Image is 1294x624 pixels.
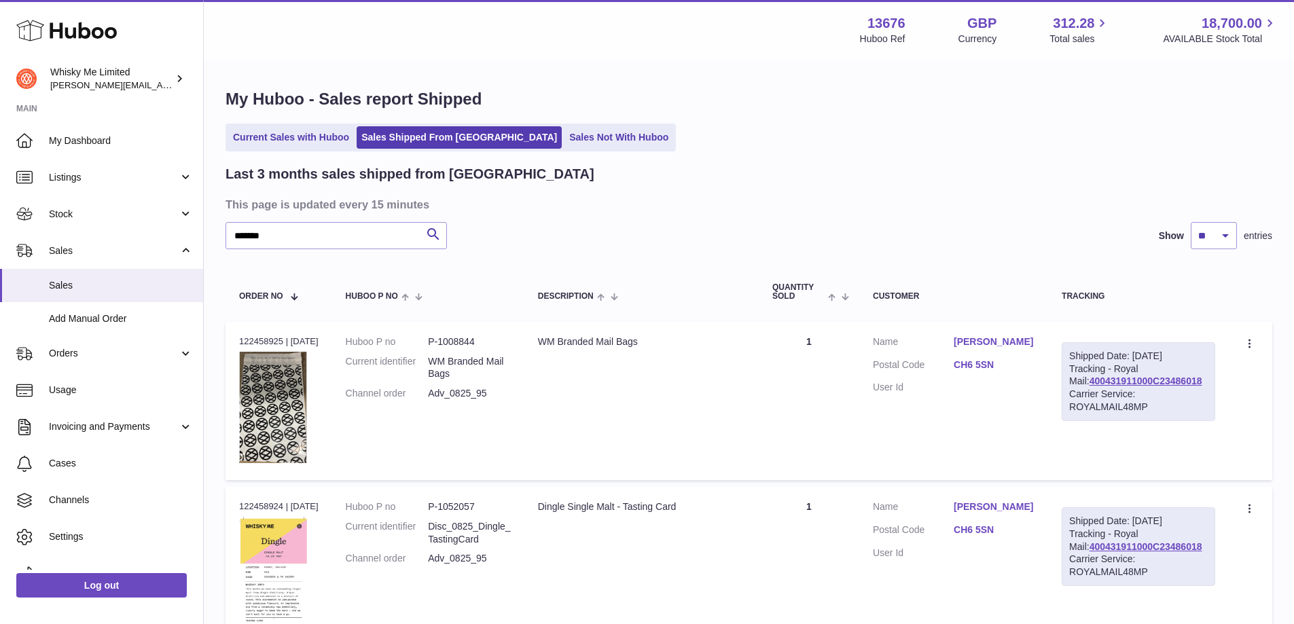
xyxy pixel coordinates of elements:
a: Log out [16,573,187,598]
span: My Dashboard [49,134,193,147]
td: 1 [759,322,859,480]
a: 400431911000C23486018 [1090,541,1202,552]
dt: Huboo P no [346,500,429,513]
a: CH6 5SN [954,524,1035,536]
span: Channels [49,494,193,507]
div: Shipped Date: [DATE] [1069,515,1208,528]
span: Sales [49,279,193,292]
span: [PERSON_NAME][EMAIL_ADDRESS][DOMAIN_NAME] [50,79,272,90]
span: Cases [49,457,193,470]
span: entries [1244,230,1272,242]
strong: 13676 [867,14,905,33]
dt: Name [873,500,954,517]
a: 312.28 Total sales [1049,14,1110,45]
a: [PERSON_NAME] [954,500,1035,513]
div: 122458924 | [DATE] [239,500,319,513]
div: 122458925 | [DATE] [239,335,319,348]
dt: Huboo P no [346,335,429,348]
h1: My Huboo - Sales report Shipped [226,88,1272,110]
span: Description [538,292,594,301]
img: frances@whiskyshop.com [16,69,37,89]
dd: Disc_0825_Dingle_TastingCard [428,520,511,546]
a: Sales Not With Huboo [564,126,673,149]
span: Settings [49,530,193,543]
span: 18,700.00 [1202,14,1262,33]
span: 312.28 [1053,14,1094,33]
span: Listings [49,171,179,184]
h3: This page is updated every 15 minutes [226,197,1269,212]
div: Tracking [1062,292,1215,301]
img: 1725358317.png [239,352,307,463]
dd: P-1008844 [428,335,511,348]
dt: Current identifier [346,520,429,546]
span: Order No [239,292,283,301]
dt: User Id [873,547,954,559]
dd: WM Branded Mail Bags [428,355,511,381]
span: Add Manual Order [49,312,193,325]
span: Usage [49,384,193,397]
div: Whisky Me Limited [50,66,173,92]
dt: Name [873,335,954,352]
span: Stock [49,208,179,221]
span: Returns [49,567,193,580]
a: [PERSON_NAME] [954,335,1035,348]
a: CH6 5SN [954,359,1035,371]
div: Tracking - Royal Mail: [1062,507,1215,586]
div: Carrier Service: ROYALMAIL48MP [1069,388,1208,414]
div: Dingle Single Malt - Tasting Card [538,500,745,513]
dd: Adv_0825_95 [428,387,511,400]
dt: Postal Code [873,524,954,540]
strong: GBP [967,14,996,33]
dt: Postal Code [873,359,954,375]
span: AVAILABLE Stock Total [1163,33,1278,45]
span: Orders [49,347,179,360]
dd: Adv_0825_95 [428,552,511,565]
dt: User Id [873,381,954,394]
a: 400431911000C23486018 [1090,375,1202,386]
dd: P-1052057 [428,500,511,513]
span: Huboo P no [346,292,398,301]
a: Sales Shipped From [GEOGRAPHIC_DATA] [357,126,562,149]
div: Customer [873,292,1035,301]
span: Total sales [1049,33,1110,45]
span: Sales [49,244,179,257]
a: Current Sales with Huboo [228,126,354,149]
span: Quantity Sold [772,283,825,301]
span: Invoicing and Payments [49,420,179,433]
label: Show [1159,230,1184,242]
div: Shipped Date: [DATE] [1069,350,1208,363]
div: Huboo Ref [860,33,905,45]
div: Tracking - Royal Mail: [1062,342,1215,421]
h2: Last 3 months sales shipped from [GEOGRAPHIC_DATA] [226,165,594,183]
dt: Channel order [346,552,429,565]
div: WM Branded Mail Bags [538,335,745,348]
dt: Channel order [346,387,429,400]
div: Carrier Service: ROYALMAIL48MP [1069,553,1208,579]
dt: Current identifier [346,355,429,381]
a: 18,700.00 AVAILABLE Stock Total [1163,14,1278,45]
div: Currency [958,33,997,45]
